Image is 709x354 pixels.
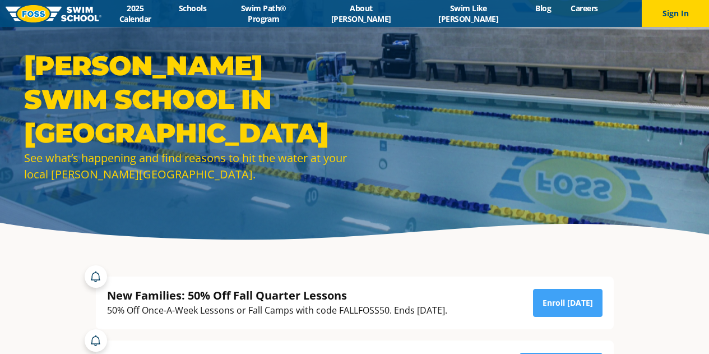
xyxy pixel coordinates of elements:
[107,303,447,318] div: 50% Off Once-A-Week Lessons or Fall Camps with code FALLFOSS50. Ends [DATE].
[311,3,411,24] a: About [PERSON_NAME]
[6,5,101,22] img: FOSS Swim School Logo
[526,3,561,13] a: Blog
[24,49,349,150] h1: [PERSON_NAME] Swim School in [GEOGRAPHIC_DATA]
[107,288,447,303] div: New Families: 50% Off Fall Quarter Lessons
[533,289,603,317] a: Enroll [DATE]
[411,3,526,24] a: Swim Like [PERSON_NAME]
[561,3,608,13] a: Careers
[24,150,349,182] div: See what’s happening and find reasons to hit the water at your local [PERSON_NAME][GEOGRAPHIC_DATA].
[216,3,311,24] a: Swim Path® Program
[169,3,216,13] a: Schools
[101,3,169,24] a: 2025 Calendar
